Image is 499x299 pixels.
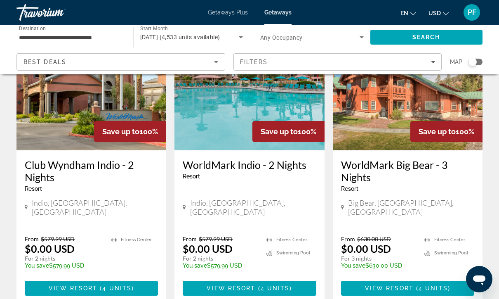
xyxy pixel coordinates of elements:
span: ( ) [97,285,134,292]
span: $579.99 USD [199,235,233,242]
a: Getaways Plus [208,9,248,16]
span: Save up to [102,127,139,136]
span: View Resort [49,285,97,292]
p: $579.99 USD [183,262,258,269]
button: User Menu [461,4,483,21]
span: Resort [25,185,42,192]
p: $630.00 USD [341,262,416,269]
span: View Resort [365,285,414,292]
span: en [400,10,408,17]
span: Best Deals [24,59,66,65]
button: Change currency [428,7,449,19]
p: $0.00 USD [341,242,391,255]
span: Fitness Center [121,237,152,242]
mat-select: Sort by [24,57,218,67]
p: For 2 nights [183,255,258,262]
span: Resort [341,185,358,192]
span: Fitness Center [276,237,307,242]
span: ( ) [414,285,450,292]
div: 100% [252,121,325,142]
a: Getaways [264,9,292,16]
span: PF [468,8,476,17]
span: Save up to [419,127,456,136]
span: Swimming Pool [276,250,310,256]
img: WorldMark Indio - 2 Nights [174,18,324,150]
span: Filters [240,59,268,65]
span: $579.99 USD [41,235,75,242]
button: View Resort(4 units) [183,281,316,296]
button: Change language [400,7,416,19]
span: Map [450,56,462,68]
span: Fitness Center [434,237,465,242]
span: USD [428,10,441,17]
span: 4 units [102,285,132,292]
p: For 3 nights [341,255,416,262]
p: $0.00 USD [183,242,233,255]
span: 4 units [419,285,448,292]
span: ( ) [256,285,292,292]
p: $0.00 USD [25,242,75,255]
div: 100% [94,121,166,142]
span: Any Occupancy [260,34,303,41]
span: Save up to [261,127,298,136]
a: Travorium [16,2,99,23]
img: Club Wyndham Indio - 2 Nights [16,18,166,150]
span: You save [341,262,365,269]
span: Start Month [140,26,168,31]
span: From [183,235,197,242]
span: Resort [183,173,200,180]
a: Club Wyndham Indio - 2 Nights [25,159,158,183]
span: Big Bear, [GEOGRAPHIC_DATA], [GEOGRAPHIC_DATA] [348,198,474,216]
img: WorldMark Big Bear - 3 Nights [333,18,483,150]
p: For 2 nights [25,255,103,262]
span: Indio, [GEOGRAPHIC_DATA], [GEOGRAPHIC_DATA] [190,198,316,216]
span: You save [183,262,207,269]
p: $579.99 USD [25,262,103,269]
a: WorldMark Indio - 2 Nights [183,159,316,171]
span: From [341,235,355,242]
span: [DATE] (4,533 units available) [140,34,220,40]
span: Indio, [GEOGRAPHIC_DATA], [GEOGRAPHIC_DATA] [32,198,158,216]
span: Destination [19,25,46,31]
span: Search [412,34,440,40]
input: Select destination [19,33,122,43]
button: View Resort(4 units) [341,281,474,296]
span: From [25,235,39,242]
a: WorldMark Big Bear - 3 Nights [341,159,474,183]
button: View Resort(4 units) [25,281,158,296]
button: Search [370,30,483,45]
iframe: Button to launch messaging window [466,266,492,292]
span: View Resort [207,285,255,292]
span: You save [25,262,49,269]
div: 100% [410,121,483,142]
span: 4 units [261,285,290,292]
span: $630.00 USD [357,235,391,242]
span: Swimming Pool [434,250,468,256]
button: Filters [233,53,442,71]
